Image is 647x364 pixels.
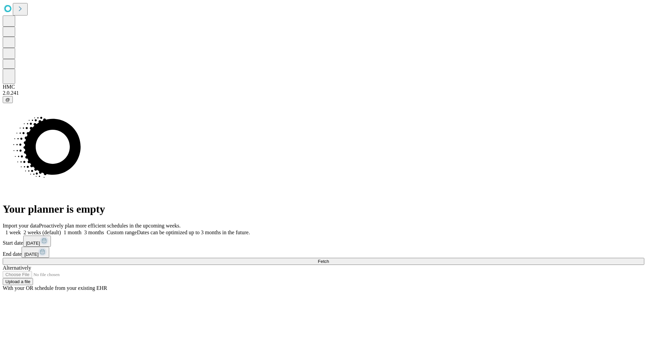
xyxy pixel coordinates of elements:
[84,230,104,235] span: 3 months
[64,230,82,235] span: 1 month
[3,236,644,247] div: Start date
[5,230,21,235] span: 1 week
[3,223,39,229] span: Import your data
[3,285,107,291] span: With your OR schedule from your existing EHR
[3,84,644,90] div: HMC
[22,247,49,258] button: [DATE]
[39,223,181,229] span: Proactively plan more efficient schedules in the upcoming weeks.
[3,258,644,265] button: Fetch
[24,252,38,257] span: [DATE]
[318,259,329,264] span: Fetch
[26,241,40,246] span: [DATE]
[137,230,250,235] span: Dates can be optimized up to 3 months in the future.
[107,230,137,235] span: Custom range
[3,90,644,96] div: 2.0.241
[24,230,61,235] span: 2 weeks (default)
[3,203,644,215] h1: Your planner is empty
[3,278,33,285] button: Upload a file
[3,247,644,258] div: End date
[3,96,13,103] button: @
[5,97,10,102] span: @
[23,236,51,247] button: [DATE]
[3,265,31,271] span: Alternatively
